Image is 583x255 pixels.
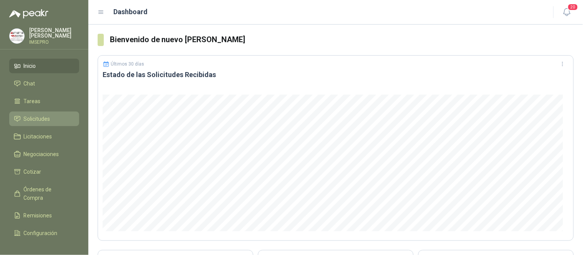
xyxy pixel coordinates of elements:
span: Licitaciones [24,132,52,141]
p: [PERSON_NAME] [PERSON_NAME] [29,28,79,38]
a: Configuración [9,226,79,240]
span: Cotizar [24,168,42,176]
a: Negociaciones [9,147,79,161]
span: Chat [24,79,35,88]
h3: Estado de las Solicitudes Recibidas [103,70,569,79]
a: Chat [9,76,79,91]
span: Negociaciones [24,150,59,158]
span: Configuración [24,229,58,237]
p: IMSEPRO [29,40,79,44]
a: Inicio [9,59,79,73]
span: Inicio [24,62,36,70]
p: Últimos 30 días [111,61,145,67]
a: Licitaciones [9,129,79,144]
img: Logo peakr [9,9,48,18]
button: 20 [560,5,574,19]
span: 20 [568,3,578,11]
a: Tareas [9,94,79,109]
h3: Bienvenido de nuevo [PERSON_NAME] [110,34,574,46]
a: Remisiones [9,208,79,223]
a: Cotizar [9,165,79,179]
img: Company Logo [10,29,24,43]
span: Órdenes de Compra [24,185,72,202]
a: Órdenes de Compra [9,182,79,205]
span: Remisiones [24,211,52,220]
span: Solicitudes [24,115,50,123]
a: Solicitudes [9,112,79,126]
h1: Dashboard [114,7,148,17]
span: Tareas [24,97,41,105]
